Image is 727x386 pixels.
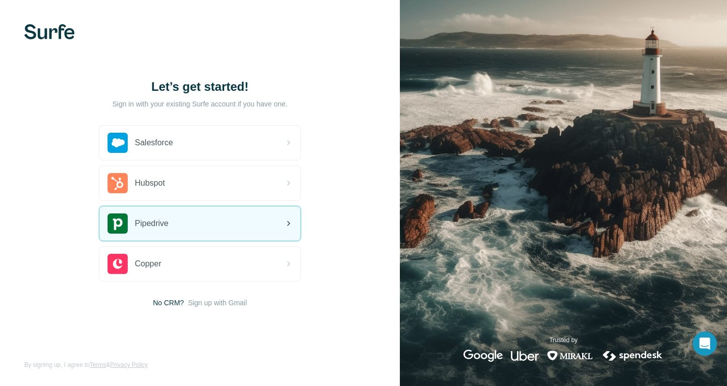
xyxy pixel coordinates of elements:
[188,298,247,308] button: Sign up with Gmail
[108,213,128,234] img: pipedrive's logo
[99,79,301,95] h1: Let’s get started!
[110,361,148,368] a: Privacy Policy
[153,298,184,308] span: No CRM?
[108,254,128,274] img: copper's logo
[24,360,148,369] span: By signing up, I agree to &
[89,361,106,368] a: Terms
[112,99,287,109] p: Sign in with your existing Surfe account if you have one.
[135,258,161,270] span: Copper
[547,350,593,362] img: mirakl's logo
[511,350,539,362] img: uber's logo
[463,350,503,362] img: google's logo
[24,24,75,39] img: Surfe's logo
[108,133,128,153] img: salesforce's logo
[693,332,717,356] div: Open Intercom Messenger
[135,177,165,189] span: Hubspot
[108,173,128,193] img: hubspot's logo
[135,217,169,230] span: Pipedrive
[601,350,664,362] img: spendesk's logo
[135,137,173,149] span: Salesforce
[549,336,578,345] p: Trusted by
